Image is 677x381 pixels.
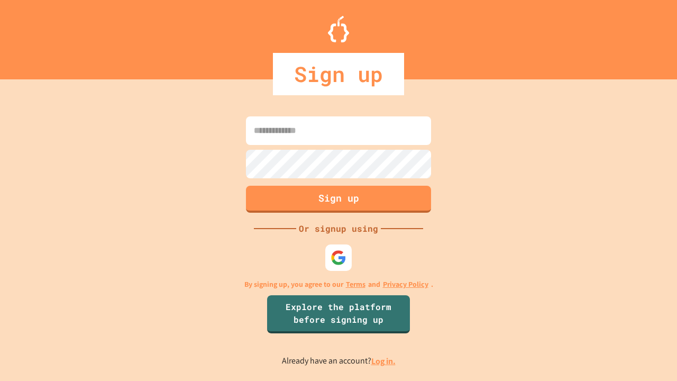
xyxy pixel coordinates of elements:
[346,279,365,290] a: Terms
[296,222,381,235] div: Or signup using
[633,339,666,370] iframe: chat widget
[246,186,431,213] button: Sign up
[589,293,666,338] iframe: chat widget
[328,16,349,42] img: Logo.svg
[282,355,396,368] p: Already have an account?
[244,279,433,290] p: By signing up, you agree to our and .
[371,356,396,367] a: Log in.
[267,295,410,333] a: Explore the platform before signing up
[331,250,346,266] img: google-icon.svg
[273,53,404,95] div: Sign up
[383,279,428,290] a: Privacy Policy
